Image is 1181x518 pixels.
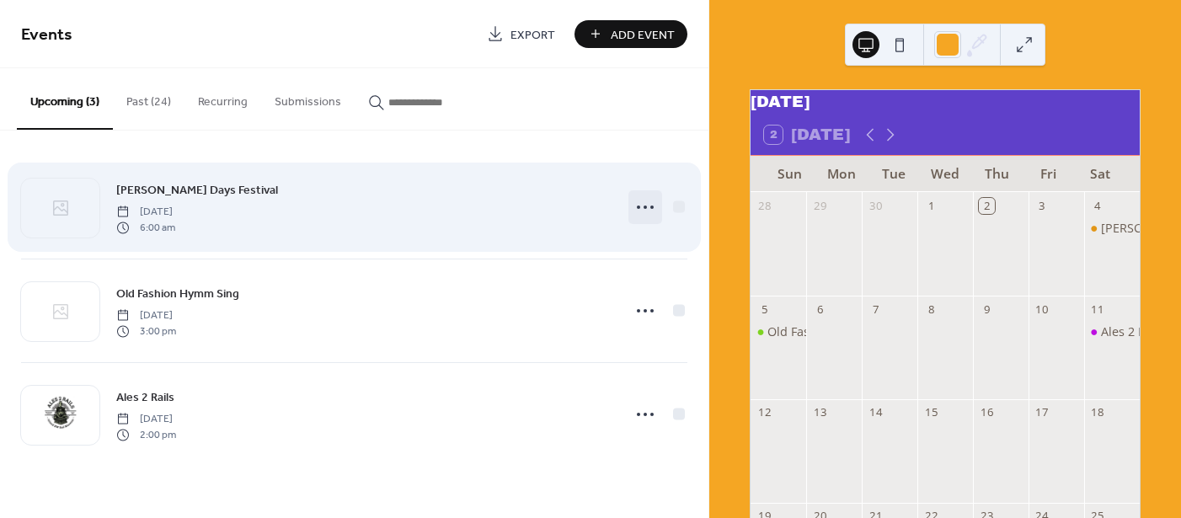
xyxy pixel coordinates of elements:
[116,323,176,339] span: 3:00 pm
[764,156,815,192] div: Sun
[611,26,675,44] span: Add Event
[116,205,175,220] span: [DATE]
[116,389,174,407] span: Ales 2 Rails
[979,198,994,213] div: 2
[868,302,883,317] div: 7
[21,19,72,51] span: Events
[756,198,772,213] div: 28
[113,68,184,128] button: Past (24)
[812,405,827,420] div: 13
[919,156,970,192] div: Wed
[751,323,806,340] div: Old Fashion Hymm Sing
[971,156,1023,192] div: Thu
[756,405,772,420] div: 12
[510,26,555,44] span: Export
[474,20,568,48] a: Export
[1101,323,1165,340] div: Ales 2 Rails
[816,156,868,192] div: Mon
[116,286,239,303] span: Old Fashion Hymm Sing
[812,198,827,213] div: 29
[1034,302,1050,317] div: 10
[574,20,687,48] button: Add Event
[1075,156,1126,192] div: Sat
[116,284,239,303] a: Old Fashion Hymm Sing
[868,405,883,420] div: 14
[756,302,772,317] div: 5
[923,405,938,420] div: 15
[868,198,883,213] div: 30
[923,198,938,213] div: 1
[116,180,278,200] a: [PERSON_NAME] Days Festival
[1034,405,1050,420] div: 17
[1090,302,1105,317] div: 11
[979,405,994,420] div: 16
[116,412,176,427] span: [DATE]
[1023,156,1074,192] div: Fri
[116,427,176,442] span: 2:00 pm
[979,302,994,317] div: 9
[751,90,1140,115] div: [DATE]
[261,68,355,128] button: Submissions
[1034,198,1050,213] div: 3
[812,302,827,317] div: 6
[116,308,176,323] span: [DATE]
[116,220,175,235] span: 6:00 am
[116,182,278,200] span: [PERSON_NAME] Days Festival
[1090,405,1105,420] div: 18
[923,302,938,317] div: 8
[17,68,113,130] button: Upcoming (3)
[1090,198,1105,213] div: 4
[184,68,261,128] button: Recurring
[767,323,904,340] div: Old Fashion Hymm Sing
[1084,323,1140,340] div: Ales 2 Rails
[868,156,919,192] div: Tue
[116,387,174,407] a: Ales 2 Rails
[1084,220,1140,237] div: Wilbur AG Days Festival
